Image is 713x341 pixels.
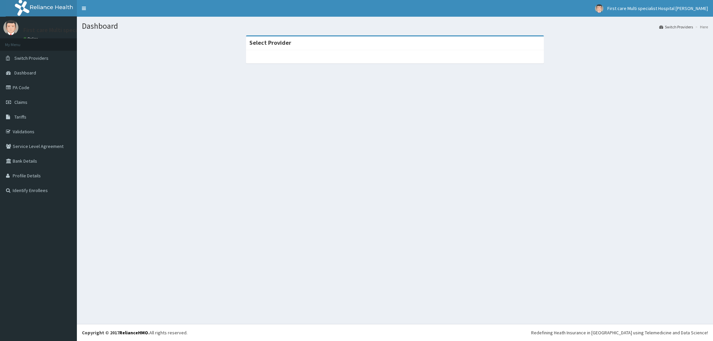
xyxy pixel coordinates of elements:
[77,324,713,341] footer: All rights reserved.
[3,20,18,35] img: User Image
[14,55,48,61] span: Switch Providers
[82,330,149,336] strong: Copyright © 2017 .
[14,99,27,105] span: Claims
[23,27,157,33] p: First care Multi specialist Hospital [PERSON_NAME]
[694,24,708,30] li: Here
[595,4,603,13] img: User Image
[119,330,148,336] a: RelianceHMO
[249,39,291,46] strong: Select Provider
[23,36,39,41] a: Online
[14,114,26,120] span: Tariffs
[14,70,36,76] span: Dashboard
[531,329,708,336] div: Redefining Heath Insurance in [GEOGRAPHIC_DATA] using Telemedicine and Data Science!
[607,5,708,11] span: First care Multi specialist Hospital [PERSON_NAME]
[82,22,708,30] h1: Dashboard
[659,24,693,30] a: Switch Providers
